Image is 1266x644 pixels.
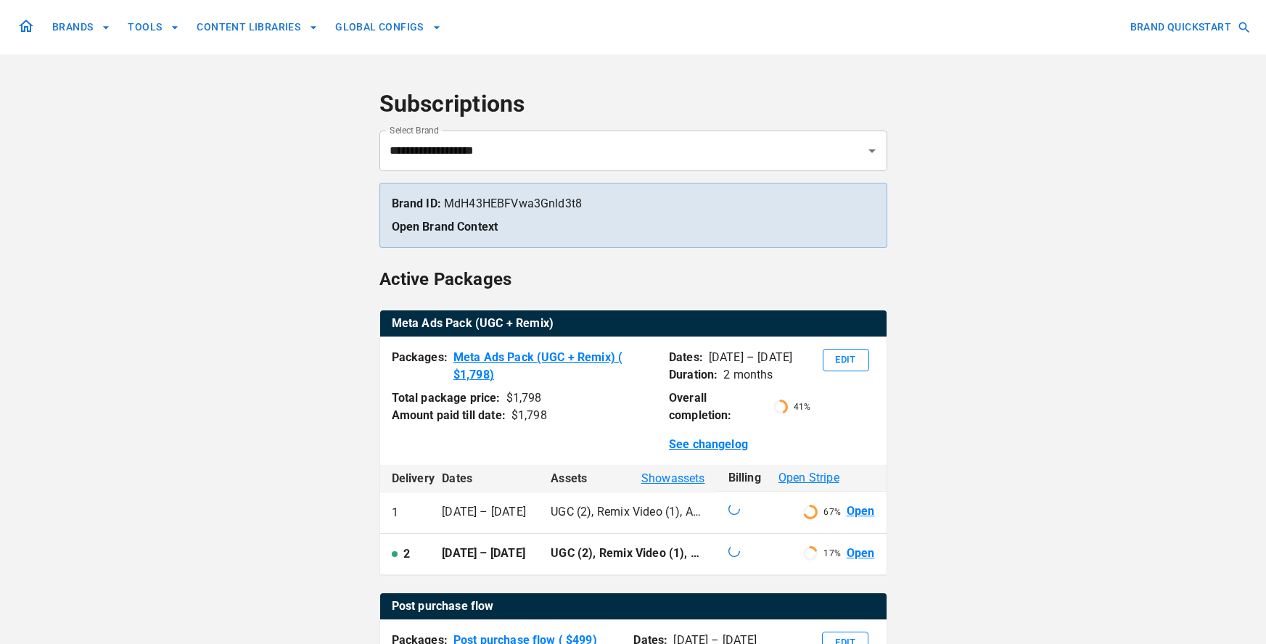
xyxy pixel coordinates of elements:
p: Duration: [669,366,718,384]
button: GLOBAL CONFIGS [329,14,447,41]
span: Open Stripe [778,469,839,487]
th: Meta Ads Pack (UGC + Remix) [380,310,887,337]
p: MdH43HEBFVwa3Gnld3t8 [392,195,875,212]
th: Billing [717,465,887,492]
div: $ 1,798 [506,389,542,407]
p: 67 % [823,505,840,519]
button: BRANDS [46,14,116,41]
button: TOOLS [122,14,185,41]
a: See changelog [669,436,748,453]
a: Open Brand Context [392,220,498,234]
a: Open [847,503,875,520]
label: Select Brand [390,124,439,136]
button: Open [862,141,882,161]
th: Post purchase flow [380,593,887,620]
button: CONTENT LIBRARIES [191,14,324,41]
a: Meta Ads Pack (UGC + Remix) ( $1,798) [453,349,657,384]
button: Edit [823,349,869,371]
p: UGC (2), Remix Video (1), Ad campaign optimisation (2), Image Ad (1) [551,504,704,521]
td: [DATE] – [DATE] [430,533,539,574]
p: 2 [403,545,410,563]
p: Amount paid till date: [392,407,506,424]
p: Total package price: [392,389,501,407]
div: $ 1,798 [511,407,547,424]
p: 41 % [794,400,810,413]
span: Show assets [641,470,705,487]
p: Packages: [392,349,448,384]
p: Overall completion: [669,389,768,424]
strong: Brand ID: [392,197,441,210]
table: active packages table [380,593,887,620]
td: [DATE] – [DATE] [430,492,539,533]
table: active packages table [380,310,887,337]
h4: Subscriptions [379,90,887,119]
p: 2 months [723,366,773,384]
p: 17 % [823,547,840,560]
p: 1 [392,504,398,521]
div: Assets [551,470,704,487]
th: Dates [430,465,539,492]
h6: Active Packages [379,265,512,293]
a: Open [847,545,875,562]
th: Delivery [380,465,431,492]
p: Dates: [669,349,703,366]
p: UGC (2), Remix Video (1), Ad campaign optimisation (2), Image Ad (1) [551,545,704,562]
p: [DATE] – [DATE] [709,349,792,366]
button: BRAND QUICKSTART [1125,14,1254,41]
